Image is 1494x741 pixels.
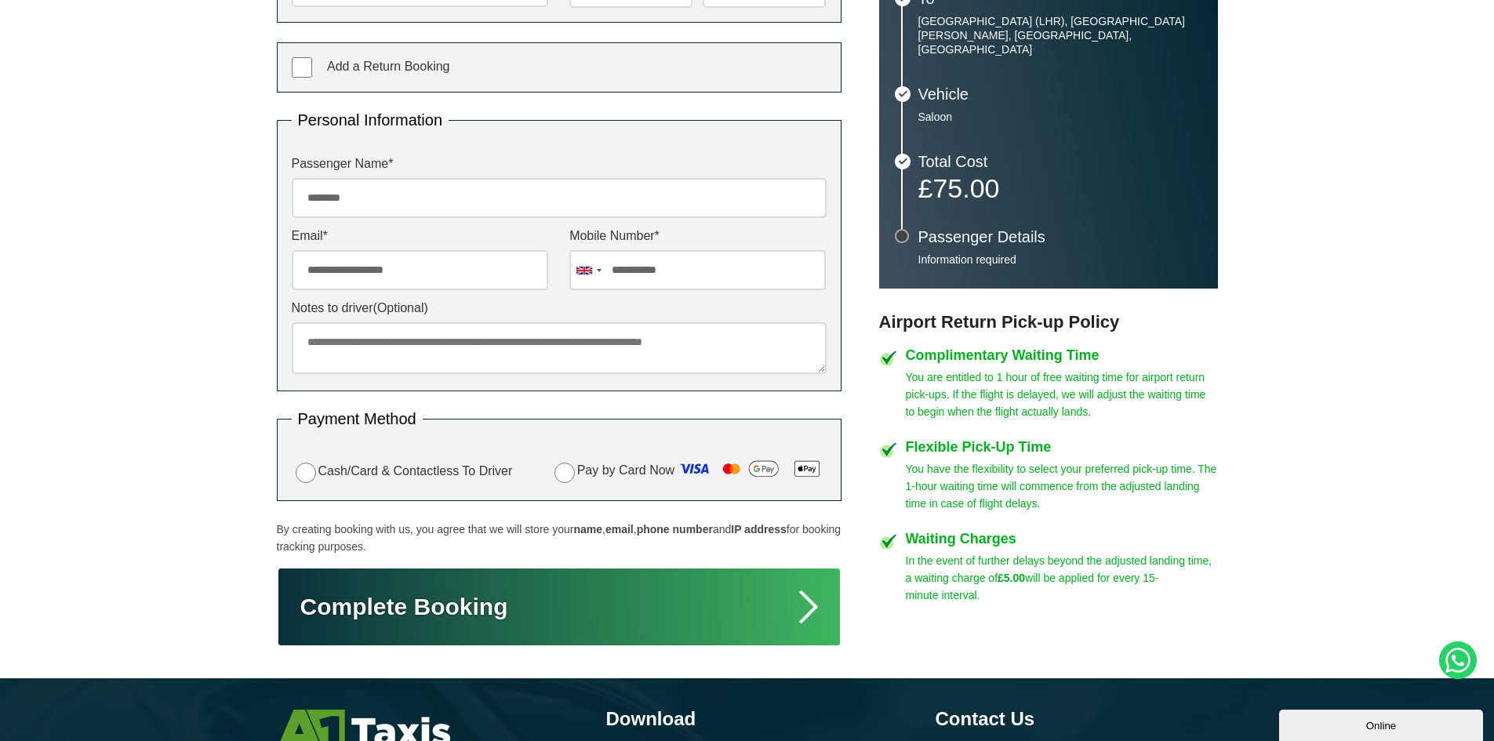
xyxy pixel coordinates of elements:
span: (Optional) [373,301,428,314]
p: Saloon [918,110,1202,124]
strong: IP address [731,523,787,536]
p: You have the flexibility to select your preferred pick-up time. The 1-hour waiting time will comm... [906,460,1218,512]
p: [GEOGRAPHIC_DATA] (LHR), [GEOGRAPHIC_DATA][PERSON_NAME], [GEOGRAPHIC_DATA], [GEOGRAPHIC_DATA] [918,14,1202,56]
strong: name [573,523,602,536]
p: In the event of further delays beyond the adjusted landing time, a waiting charge of will be appl... [906,552,1218,604]
strong: phone number [637,523,713,536]
div: United Kingdom: +44 [570,251,606,289]
input: Add a Return Booking [292,57,312,78]
h4: Flexible Pick-Up Time [906,440,1218,454]
p: £ [918,177,1202,199]
input: Pay by Card Now [554,463,575,483]
strong: email [605,523,634,536]
h4: Complimentary Waiting Time [906,348,1218,362]
iframe: chat widget [1279,706,1486,741]
legend: Personal Information [292,112,449,128]
label: Passenger Name [292,158,827,170]
h3: Download [606,710,889,728]
label: Cash/Card & Contactless To Driver [292,460,513,483]
label: Mobile Number [569,230,826,242]
strong: £5.00 [998,572,1025,584]
h3: Contact Us [936,710,1218,728]
h3: Airport Return Pick-up Policy [879,312,1218,332]
h3: Total Cost [918,154,1202,169]
p: Information required [918,252,1202,267]
h3: Passenger Details [918,229,1202,245]
span: 75.00 [932,173,999,203]
span: Add a Return Booking [327,60,450,73]
input: Cash/Card & Contactless To Driver [296,463,316,483]
label: Email [292,230,548,242]
label: Notes to driver [292,302,827,314]
p: By creating booking with us, you agree that we will store your , , and for booking tracking purpo... [277,521,842,555]
button: Complete Booking [277,567,842,647]
legend: Payment Method [292,411,423,427]
h4: Waiting Charges [906,532,1218,546]
label: Pay by Card Now [551,456,827,486]
h3: Vehicle [918,86,1202,102]
p: You are entitled to 1 hour of free waiting time for airport return pick-ups. If the flight is del... [906,369,1218,420]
